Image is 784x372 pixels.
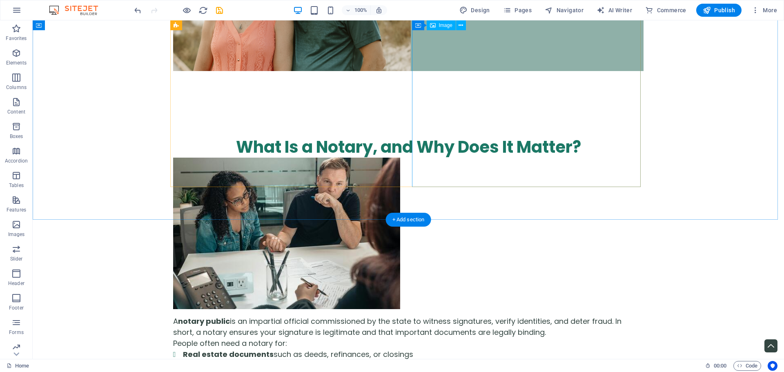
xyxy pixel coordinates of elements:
[5,158,28,164] p: Accordion
[439,23,452,28] span: Image
[541,4,587,17] button: Navigator
[545,6,584,14] span: Navigator
[7,109,25,115] p: Content
[215,6,224,15] i: Save (Ctrl+S)
[703,6,735,14] span: Publish
[737,361,757,371] span: Code
[642,4,690,17] button: Commerce
[214,5,224,15] button: save
[597,6,632,14] span: AI Writer
[6,60,27,66] p: Elements
[9,182,24,189] p: Tables
[354,5,367,15] h6: 100%
[459,6,490,14] span: Design
[375,7,383,14] i: On resize automatically adjust zoom level to fit chosen device.
[386,213,431,227] div: + Add section
[47,5,108,15] img: Editor Logo
[7,361,29,371] a: Home
[714,361,726,371] span: 00 00
[733,361,761,371] button: Code
[768,361,777,371] button: Usercentrics
[133,6,143,15] i: Undo: Change alternative text (Ctrl+Z)
[696,4,742,17] button: Publish
[182,5,192,15] button: Click here to leave preview mode and continue editing
[500,4,535,17] button: Pages
[10,256,23,262] p: Slider
[198,6,208,15] i: Reload page
[8,280,24,287] p: Header
[10,133,23,140] p: Boxes
[719,363,721,369] span: :
[7,207,26,213] p: Features
[503,6,532,14] span: Pages
[748,4,780,17] button: More
[9,329,24,336] p: Forms
[645,6,686,14] span: Commerce
[456,4,493,17] button: Design
[198,5,208,15] button: reload
[6,35,27,42] p: Favorites
[8,231,25,238] p: Images
[593,4,635,17] button: AI Writer
[6,84,27,91] p: Columns
[9,305,24,311] p: Footer
[751,6,777,14] span: More
[342,5,371,15] button: 100%
[133,5,143,15] button: undo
